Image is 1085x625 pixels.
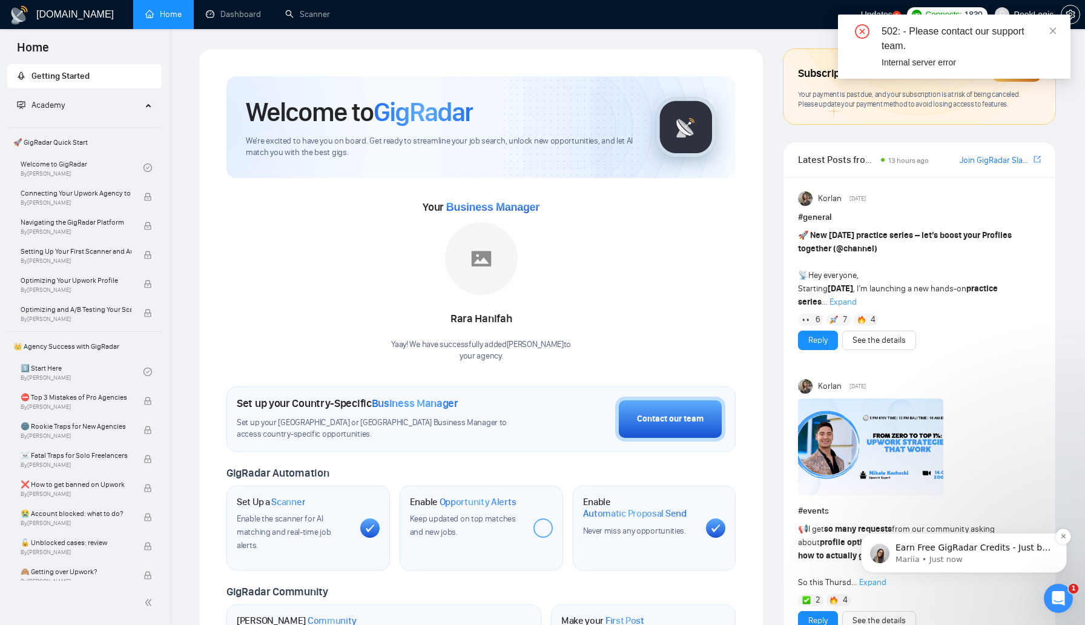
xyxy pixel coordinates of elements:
span: double-left [144,597,156,609]
span: Never miss any opportunities. [583,526,686,536]
span: Subscription [798,64,858,84]
span: check-circle [143,164,152,172]
span: 🌚 Rookie Traps for New Agencies [21,420,131,432]
img: F09A0G828LC-Nikola%20Kocheski.png [798,398,943,495]
p: your agency . [391,351,571,362]
span: Keep updated on top matches and new jobs. [410,514,516,537]
span: GigRadar Community [226,585,328,598]
span: Latest Posts from the GigRadar Community [798,152,877,167]
span: lock [143,397,152,405]
h1: Enable [583,496,697,520]
img: 👀 [802,316,811,324]
a: dashboardDashboard [206,9,261,19]
span: Business Manager [446,201,539,213]
img: placeholder.png [445,222,518,295]
iframe: Intercom live chat [1044,584,1073,613]
a: Reply [808,334,828,347]
a: Welcome to GigRadarBy[PERSON_NAME] [21,154,143,181]
span: 6 [816,314,820,326]
a: searchScanner [285,9,330,19]
span: 🔓 Unblocked cases: review [21,537,131,549]
span: Setting Up Your First Scanner and Auto-Bidder [21,245,131,257]
span: user [998,10,1006,19]
span: setting [1061,10,1080,19]
h1: # events [798,504,1041,518]
button: Dismiss notification [213,72,228,88]
span: Expand [829,297,857,307]
span: 🙈 Getting over Upwork? [21,566,131,578]
span: Your [423,200,539,214]
p: Earn Free GigRadar Credits - Just by Sharing Your Story! 💬 Want more credits for sending proposal... [53,85,209,98]
button: Reply [798,331,838,350]
p: Message from Mariia, sent Just now [53,98,209,108]
span: By [PERSON_NAME] [21,520,131,527]
div: Rara Hanifah [391,309,571,329]
iframe: Intercom notifications message [843,457,1085,592]
span: Opportunity Alerts [440,496,516,508]
span: lock [143,542,152,551]
li: Getting Started [7,64,162,88]
span: 📢 [798,524,808,534]
span: lock [143,426,152,434]
span: 2 [816,594,820,606]
span: check-circle [143,368,152,376]
span: Optimizing Your Upwork Profile [21,274,131,286]
img: 🔥 [857,316,866,324]
span: Home [7,39,59,64]
span: Connecting Your Upwork Agency to GigRadar [21,187,131,199]
img: 🔥 [829,596,838,604]
span: ❌ How to get banned on Upwork [21,478,131,491]
span: By [PERSON_NAME] [21,549,131,556]
span: [DATE] [849,193,866,204]
span: 📡 [798,270,808,280]
span: Korlan [818,380,842,393]
text: 5 [895,13,898,18]
img: Profile image for Mariia [27,87,47,107]
span: [DATE] [849,381,866,392]
span: Optimizing and A/B Testing Your Scanner for Better Results [21,303,131,316]
span: lock [143,280,152,288]
span: lock [143,484,152,492]
span: By [PERSON_NAME] [21,228,131,236]
h1: Set Up a [237,496,305,508]
span: 👑 Agency Success with GigRadar [8,334,160,359]
a: Join GigRadar Slack Community [960,154,1031,167]
img: Korlan [798,191,813,206]
div: 502: - Please contact our support team. [882,24,1056,53]
span: Hey everyone, Starting , I’m launching a new hands-on ... [798,230,1012,307]
a: setting [1061,10,1080,19]
span: Scanner [271,496,305,508]
span: lock [143,222,152,230]
span: lock [143,309,152,317]
a: 1️⃣ Start HereBy[PERSON_NAME] [21,359,143,385]
span: By [PERSON_NAME] [21,199,131,207]
span: By [PERSON_NAME] [21,403,131,411]
strong: New [DATE] practice series – let’s boost your Profiles together ( ) [798,230,1012,254]
span: Updates [861,10,892,19]
span: Set up your [GEOGRAPHIC_DATA] or [GEOGRAPHIC_DATA] Business Manager to access country-specific op... [237,417,530,440]
span: Enable the scanner for AI matching and real-time job alerts. [237,514,331,551]
a: See the details [852,334,906,347]
span: By [PERSON_NAME] [21,286,131,294]
span: Navigating the GigRadar Platform [21,216,131,228]
span: 4 [843,594,848,606]
span: By [PERSON_NAME] [21,432,131,440]
span: close-circle [855,24,869,39]
span: I get from our community asking about So this Thursd... [798,524,1031,587]
span: By [PERSON_NAME] [21,461,131,469]
strong: [DATE] [828,283,853,294]
strong: profile optimization, title tweaks, agency rankings, and how to actually get noticed on Upwork [798,537,1031,561]
span: By [PERSON_NAME] [21,316,131,323]
span: rocket [17,71,25,80]
span: 4 [871,314,876,326]
span: By [PERSON_NAME] [21,257,131,265]
span: 🚀 GigRadar Quick Start [8,130,160,154]
button: See the details [842,331,916,350]
img: gigradar-logo.png [656,97,716,157]
span: Academy [17,100,65,110]
a: export [1034,154,1041,165]
span: lock [143,571,152,580]
span: 😭 Account blocked: what to do? [21,508,131,520]
span: We're excited to have you on board. Get ready to streamline your job search, unlock new opportuni... [246,136,636,159]
span: export [1034,154,1041,164]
